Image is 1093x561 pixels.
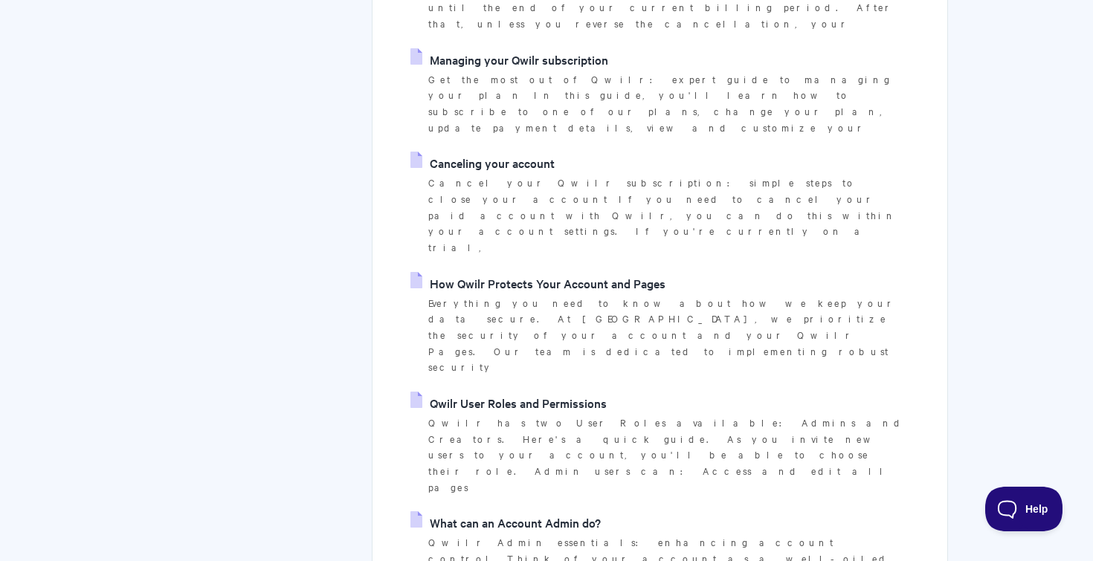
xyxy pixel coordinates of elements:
[410,511,601,534] a: What can an Account Admin do?
[428,175,910,256] p: Cancel your Qwilr subscription: simple steps to close your account If you need to cancel your pai...
[410,272,665,294] a: How Qwilr Protects Your Account and Pages
[428,71,910,136] p: Get the most out of Qwilr: expert guide to managing your plan In this guide, you'll learn how to ...
[410,392,607,414] a: Qwilr User Roles and Permissions
[410,152,555,174] a: Canceling your account
[410,48,608,71] a: Managing your Qwilr subscription
[985,487,1063,531] iframe: Toggle Customer Support
[428,295,910,376] p: Everything you need to know about how we keep your data secure. At [GEOGRAPHIC_DATA], we prioriti...
[428,415,910,496] p: Qwilr has two User Roles available: Admins and Creators. Here's a quick guide. As you invite new ...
